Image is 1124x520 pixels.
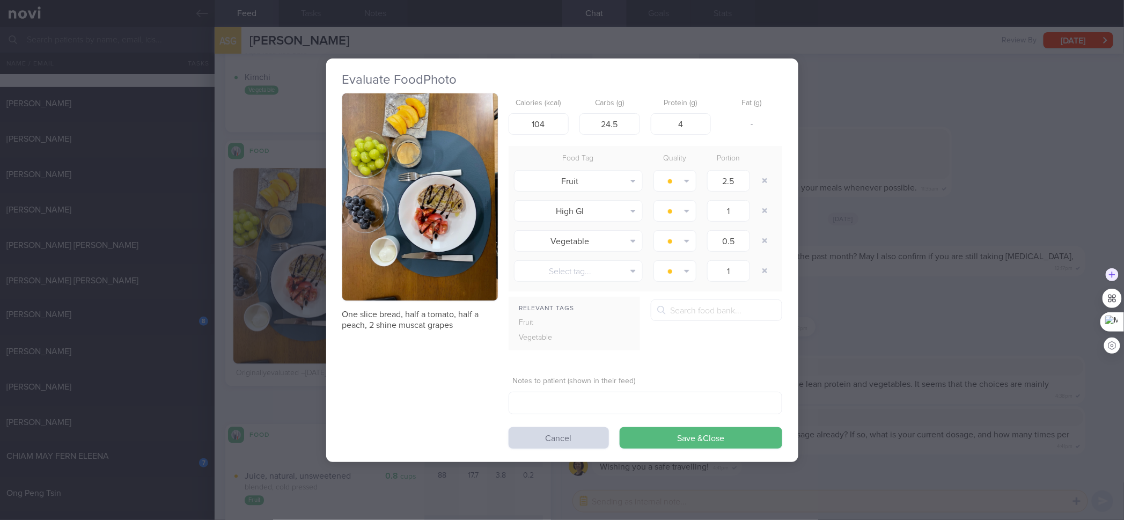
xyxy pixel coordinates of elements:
input: 1.0 [707,200,750,222]
div: Vegetable [509,331,577,346]
input: 1.0 [707,170,750,192]
input: 1.0 [707,260,750,282]
div: Portion [702,151,755,166]
div: Fruit [509,316,577,331]
label: Carbs (g) [584,99,636,108]
input: 9 [651,113,711,135]
input: 250 [509,113,569,135]
button: Select tag... [514,260,643,282]
div: Food Tag [509,151,648,166]
div: Relevant Tags [509,302,640,316]
button: Fruit [514,170,643,192]
label: Calories (kcal) [513,99,565,108]
input: Search food bank... [651,299,782,321]
input: 33 [579,113,640,135]
input: 1.0 [707,230,750,252]
h2: Evaluate Food Photo [342,72,782,88]
button: Save &Close [620,427,782,449]
img: One slice bread, half a tomato, half a peach, 2 shine muscat grapes [342,93,498,301]
div: Quality [648,151,702,166]
label: Notes to patient (shown in their feed) [513,377,778,386]
p: One slice bread, half a tomato, half a peach, 2 shine muscat grapes [342,309,498,331]
label: Fat (g) [726,99,778,108]
label: Protein (g) [655,99,707,108]
button: High GI [514,200,643,222]
div: - [722,113,782,136]
button: Cancel [509,427,609,449]
button: Vegetable [514,230,643,252]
